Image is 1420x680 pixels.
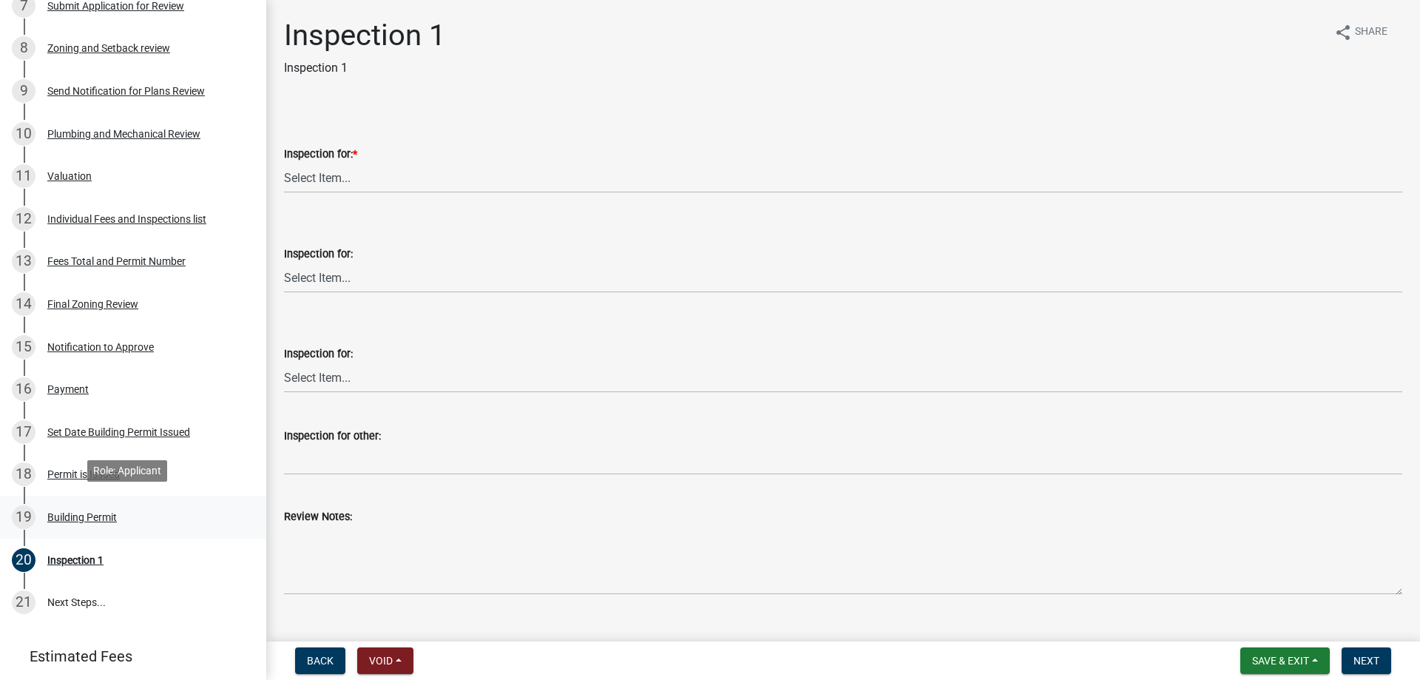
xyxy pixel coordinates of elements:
[47,555,104,565] div: Inspection 1
[47,214,206,224] div: Individual Fees and Inspections list
[284,249,353,260] label: Inspection for:
[47,86,205,96] div: Send Notification for Plans Review
[47,171,92,181] div: Valuation
[369,655,393,667] span: Void
[1252,655,1309,667] span: Save & Exit
[1355,24,1387,41] span: Share
[12,462,35,486] div: 18
[284,59,445,77] p: Inspection 1
[47,512,117,522] div: Building Permit
[12,590,35,614] div: 21
[284,431,381,442] label: Inspection for other:
[12,335,35,359] div: 15
[47,299,138,309] div: Final Zoning Review
[1342,647,1391,674] button: Next
[284,512,352,522] label: Review Notes:
[47,256,186,266] div: Fees Total and Permit Number
[307,655,334,667] span: Back
[12,642,243,671] a: Estimated Fees
[87,460,167,482] div: Role: Applicant
[47,129,200,139] div: Plumbing and Mechanical Review
[284,18,445,53] h1: Inspection 1
[12,207,35,231] div: 12
[1353,655,1379,667] span: Next
[12,377,35,401] div: 16
[47,342,154,352] div: Notification to Approve
[1322,18,1399,47] button: shareShare
[12,548,35,572] div: 20
[1240,647,1330,674] button: Save & Exit
[12,249,35,273] div: 13
[12,505,35,529] div: 19
[295,647,345,674] button: Back
[12,122,35,146] div: 10
[47,43,170,53] div: Zoning and Setback review
[1334,24,1352,41] i: share
[12,79,35,103] div: 9
[284,149,357,160] label: Inspection for:
[47,469,120,479] div: Permit is Issued
[12,36,35,60] div: 8
[47,1,184,11] div: Submit Application for Review
[357,647,413,674] button: Void
[12,164,35,188] div: 11
[284,349,353,360] label: Inspection for:
[47,384,89,394] div: Payment
[12,292,35,316] div: 14
[47,427,190,437] div: Set Date Building Permit Issued
[12,420,35,444] div: 17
